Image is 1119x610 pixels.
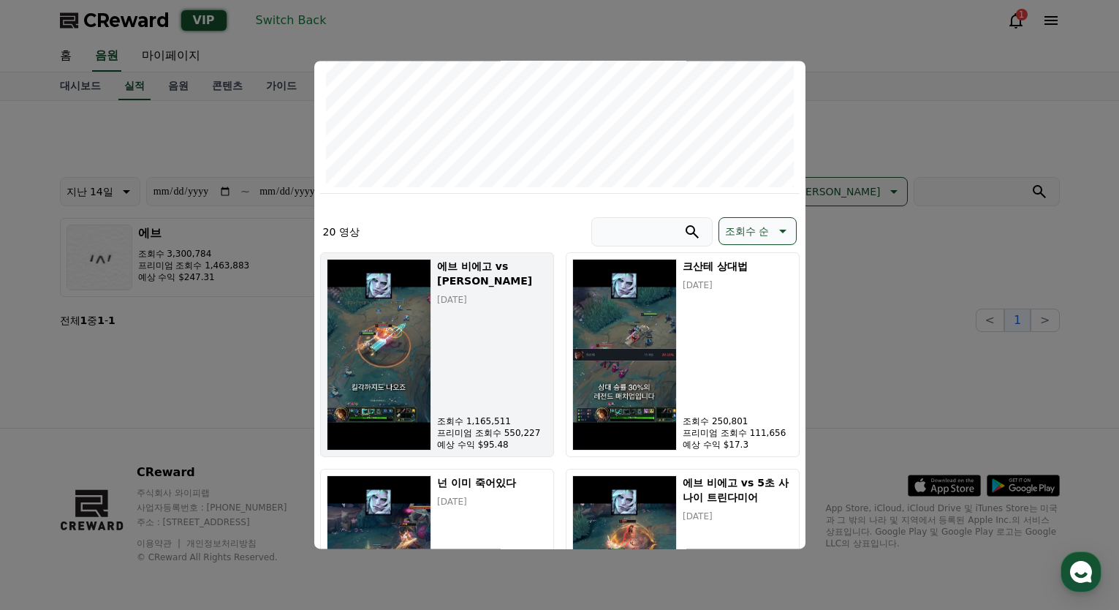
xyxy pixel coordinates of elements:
a: 대화 [96,464,189,500]
button: 에브 비에고 vs 칸 잭스 에브 비에고 vs [PERSON_NAME] [DATE] 조회수 1,165,511 프리미엄 조회수 550,227 예상 수익 $95.48 [320,252,554,457]
img: 크산테 상대법 [572,259,678,451]
p: 프리미엄 조회수 111,656 [683,427,792,439]
button: 조회수 순 [718,217,796,245]
p: 조회수 1,165,511 [437,415,547,427]
p: [DATE] [437,294,547,306]
a: 설정 [189,464,281,500]
p: 프리미엄 조회수 550,227 [437,427,547,439]
h5: 에브 비에고 vs [PERSON_NAME] [437,259,547,288]
img: 에브 비에고 vs 칸 잭스 [327,259,432,451]
p: 예상 수익 $95.48 [437,439,547,451]
span: 대화 [134,486,151,498]
div: modal [314,61,805,549]
span: 홈 [46,486,55,497]
span: 설정 [226,486,243,497]
p: [DATE] [683,279,792,291]
h5: 크산테 상대법 [683,259,792,274]
p: 조회수 순 [725,221,769,241]
p: [DATE] [683,511,792,522]
p: [DATE] [437,496,547,508]
p: 예상 수익 $17.3 [683,439,792,451]
a: 홈 [4,464,96,500]
button: 크산테 상대법 크산테 상대법 [DATE] 조회수 250,801 프리미엄 조회수 111,656 예상 수익 $17.3 [566,252,800,457]
h5: 에브 비에고 vs 5초 사나이 트린다미어 [683,475,792,505]
p: 20 영상 [323,225,360,239]
p: 조회수 250,801 [683,415,792,427]
h5: 넌 이미 죽어있다 [437,475,547,490]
